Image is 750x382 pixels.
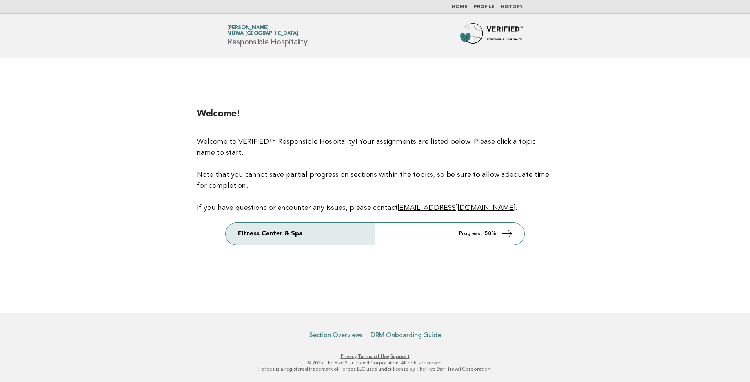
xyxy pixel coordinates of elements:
[135,366,615,372] p: Forbes is a registered trademark of Forbes LLC used under license by The Five Star Travel Corpora...
[460,23,523,48] img: Forbes Travel Guide
[398,204,515,211] a: [EMAIL_ADDRESS][DOMAIN_NAME]
[227,26,307,46] h1: Responsible Hospitality
[135,353,615,360] p: · ·
[358,354,389,359] a: Terms of Use
[371,331,441,339] a: DRM Onboarding Guide
[459,231,482,236] em: Progress:
[485,231,496,236] strong: 50%
[501,5,523,9] a: History
[226,223,524,245] a: Fitness Center & Spa Progress: 50%
[390,354,410,359] a: Support
[474,5,495,9] a: Profile
[452,5,468,9] a: Home
[341,354,357,359] a: Privacy
[197,108,553,127] h2: Welcome!
[197,136,553,213] p: Welcome to VERIFIED™ Responsible Hospitality! Your assignments are listed below. Please click a t...
[227,31,298,37] span: Nüwa [GEOGRAPHIC_DATA]
[309,331,363,339] a: Section Overviews
[135,360,615,366] p: © 2025 The Five Star Travel Corporation. All rights reserved.
[227,25,298,36] a: [PERSON_NAME]Nüwa [GEOGRAPHIC_DATA]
